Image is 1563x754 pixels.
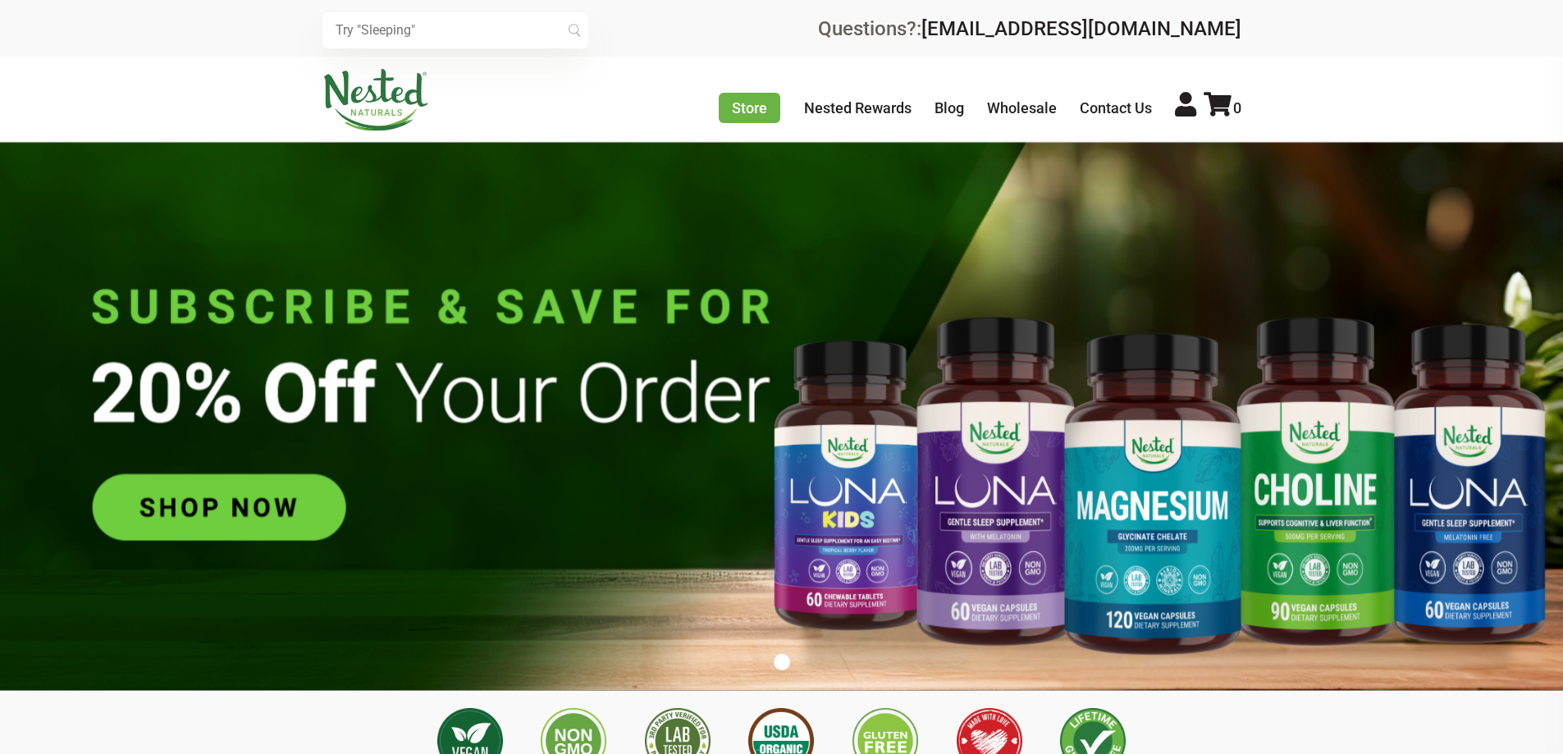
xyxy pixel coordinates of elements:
[322,12,588,48] input: Try "Sleeping"
[804,99,912,117] a: Nested Rewards
[818,19,1241,39] div: Questions?:
[1233,99,1241,117] span: 0
[719,93,780,123] a: Store
[921,17,1241,40] a: [EMAIL_ADDRESS][DOMAIN_NAME]
[1204,99,1241,117] a: 0
[1080,99,1152,117] a: Contact Us
[322,69,429,131] img: Nested Naturals
[935,99,964,117] a: Blog
[987,99,1057,117] a: Wholesale
[774,654,790,670] button: 1 of 1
